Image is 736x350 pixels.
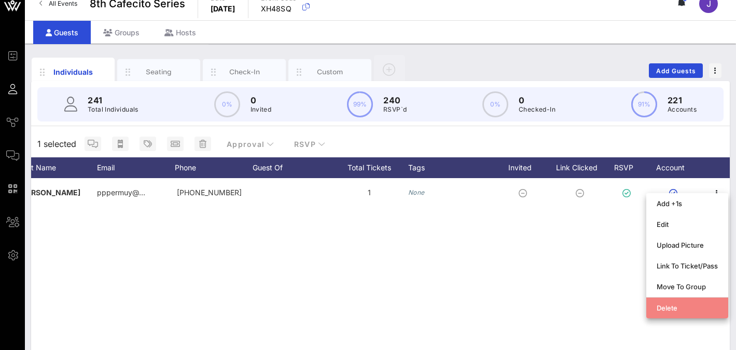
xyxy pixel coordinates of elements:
[330,178,408,207] div: 1
[226,140,274,149] span: Approval
[649,63,703,78] button: Add Guests
[383,104,407,115] p: RSVP`d
[88,94,138,106] p: 241
[519,104,556,115] p: Checked-In
[519,94,556,106] p: 0
[136,67,182,77] div: Seating
[285,134,334,153] button: RSVP
[91,21,152,44] div: Groups
[37,138,76,150] span: 1 selected
[307,67,353,77] div: Custom
[88,104,138,115] p: Total Individuals
[610,157,647,178] div: RSVP
[657,282,718,291] div: Move To Group
[97,157,175,178] div: Email
[50,66,96,77] div: Individuals
[221,67,268,77] div: Check-In
[152,21,209,44] div: Hosts
[330,157,408,178] div: Total Tickets
[657,241,718,249] div: Upload Picture
[657,304,718,312] div: Delete
[668,104,697,115] p: Accounts
[383,94,407,106] p: 240
[177,188,242,197] span: +12025103049
[19,157,97,178] div: Last Name
[408,157,496,178] div: Tags
[496,157,553,178] div: Invited
[261,4,297,14] p: XH48SQ
[175,157,253,178] div: Phone
[294,140,326,149] span: RSVP
[251,104,272,115] p: Invited
[19,188,80,197] span: [PERSON_NAME]
[211,4,235,14] p: [DATE]
[657,199,718,208] div: Add +1s
[218,134,283,153] button: Approval
[656,67,697,75] span: Add Guests
[657,262,718,270] div: Link To Ticket/Pass
[647,157,704,178] div: Account
[97,178,145,207] p: pppermuy@…
[668,94,697,106] p: 221
[553,157,610,178] div: Link Clicked
[33,21,91,44] div: Guests
[253,157,330,178] div: Guest Of
[251,94,272,106] p: 0
[408,189,425,196] i: None
[657,220,718,228] div: Edit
